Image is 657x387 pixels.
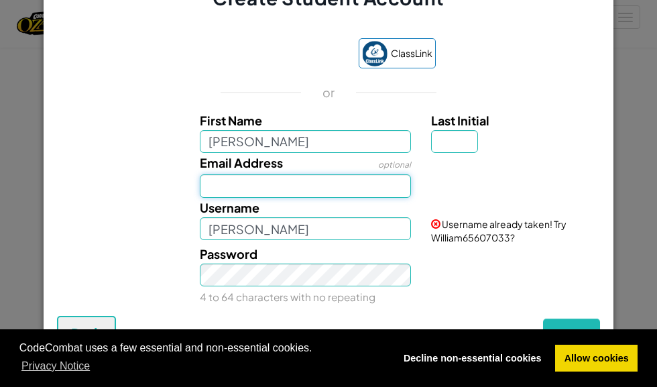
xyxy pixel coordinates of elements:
[391,44,432,63] span: ClassLink
[543,319,600,349] button: Next
[555,345,638,372] a: allow cookies
[322,85,335,101] p: or
[215,40,352,69] iframe: Sign in with Google Button
[19,356,93,376] a: learn more about cookies
[431,113,489,128] span: Last Initial
[200,290,375,303] small: 4 to 64 characters with no repeating
[19,340,384,376] span: CodeCombat uses a few essential and non-essential cookies.
[378,160,411,170] span: optional
[431,218,566,243] span: Username already taken! Try William65607033?
[556,326,587,342] span: Next
[200,200,259,215] span: Username
[200,246,257,262] span: Password
[200,155,283,170] span: Email Address
[394,345,550,372] a: deny cookies
[362,41,387,66] img: classlink-logo-small.png
[200,113,262,128] span: First Name
[57,316,116,349] button: Back
[71,325,102,341] span: Back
